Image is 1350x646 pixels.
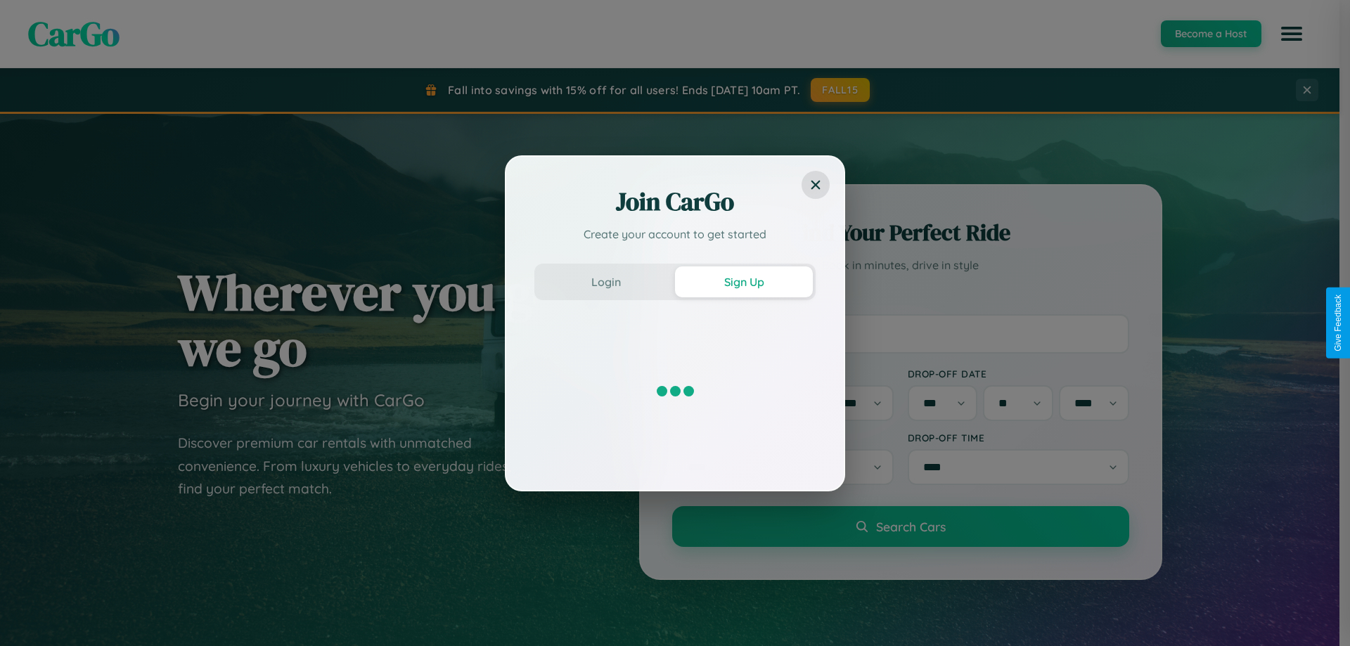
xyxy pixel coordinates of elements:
button: Login [537,266,675,297]
button: Sign Up [675,266,813,297]
p: Create your account to get started [534,226,816,243]
h2: Join CarGo [534,185,816,219]
iframe: Intercom live chat [14,598,48,632]
div: Give Feedback [1333,295,1343,351]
